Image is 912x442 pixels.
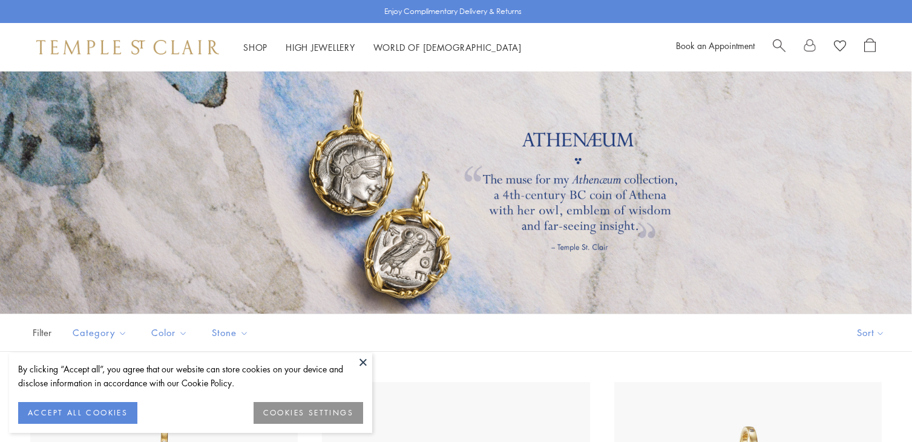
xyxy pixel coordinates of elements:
a: High JewelleryHigh Jewellery [286,41,355,53]
button: COOKIES SETTINGS [254,402,363,424]
a: View Wishlist [834,38,846,56]
span: Color [145,325,197,340]
iframe: Gorgias live chat messenger [851,385,900,430]
a: ShopShop [243,41,267,53]
button: Show sort by [830,314,912,351]
a: Book an Appointment [676,39,755,51]
button: Color [142,319,197,346]
nav: Main navigation [243,40,522,55]
span: Category [67,325,136,340]
button: ACCEPT ALL COOKIES [18,402,137,424]
p: Enjoy Complimentary Delivery & Returns [384,5,522,18]
a: Search [773,38,786,56]
button: Stone [203,319,258,346]
span: Stone [206,325,258,340]
a: World of [DEMOGRAPHIC_DATA]World of [DEMOGRAPHIC_DATA] [373,41,522,53]
img: Temple St. Clair [36,40,219,54]
button: Category [64,319,136,346]
div: By clicking “Accept all”, you agree that our website can store cookies on your device and disclos... [18,362,363,390]
a: Open Shopping Bag [864,38,876,56]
